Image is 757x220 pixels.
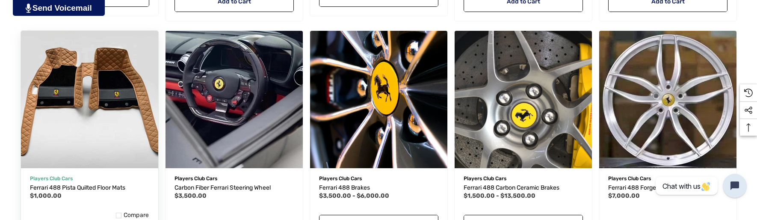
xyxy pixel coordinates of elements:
[744,89,753,97] svg: Recently Viewed
[464,192,535,199] span: $1,500.00 - $13,500.00
[455,31,592,168] img: Ferrari 488 Carbon Ceramic Brakes
[599,31,736,168] img: Ferrari 488 Wheels
[319,183,438,193] a: Ferrari 488 Brakes,Price range from $3,500.00 to $6,000.00
[744,106,753,115] svg: Social Media
[319,173,438,184] p: Players Club Cars
[464,183,583,193] a: Ferrari 488 Carbon Ceramic Brakes,Price range from $1,500.00 to $13,500.00
[608,192,640,199] span: $7,000.00
[166,31,303,168] a: Carbon Fiber Ferrari Steering Wheel,$3,500.00
[455,31,592,168] a: Ferrari 488 Carbon Ceramic Brakes,Price range from $1,500.00 to $13,500.00
[310,31,447,168] a: Ferrari 488 Brakes,Price range from $3,500.00 to $6,000.00
[166,31,303,168] img: Ferrari Steering Wheel
[174,173,294,184] p: Players Club Cars
[464,173,583,184] p: Players Club Cars
[599,31,736,168] a: Ferrari 488 Forged Wheels,$7,000.00
[319,184,370,191] span: Ferrari 488 Brakes
[608,183,727,193] a: Ferrari 488 Forged Wheels,$7,000.00
[310,31,447,168] img: Ferrari 488 Brakes
[26,3,31,13] img: PjwhLS0gR2VuZXJhdG9yOiBHcmF2aXQuaW8gLS0+PHN2ZyB4bWxucz0iaHR0cDovL3d3dy53My5vcmcvMjAwMC9zdmciIHhtb...
[30,183,149,193] a: Ferrari 488 Pista Quilted Floor Mats,$1,000.00
[464,184,559,191] span: Ferrari 488 Carbon Ceramic Brakes
[30,192,62,199] span: $1,000.00
[30,184,125,191] span: Ferrari 488 Pista Quilted Floor Mats
[608,184,680,191] span: Ferrari 488 Forged Wheels
[608,173,727,184] p: Players Club Cars
[21,31,158,168] a: Ferrari 488 Pista Quilted Floor Mats,$1,000.00
[740,123,757,132] svg: Top
[174,183,294,193] a: Carbon Fiber Ferrari Steering Wheel,$3,500.00
[14,24,165,175] img: Ferrari 488 Pista Quilted Floor Mats
[174,192,207,199] span: $3,500.00
[174,184,271,191] span: Carbon Fiber Ferrari Steering Wheel
[124,211,149,219] span: Compare
[319,192,389,199] span: $3,500.00 - $6,000.00
[30,173,149,184] p: Players Club Cars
